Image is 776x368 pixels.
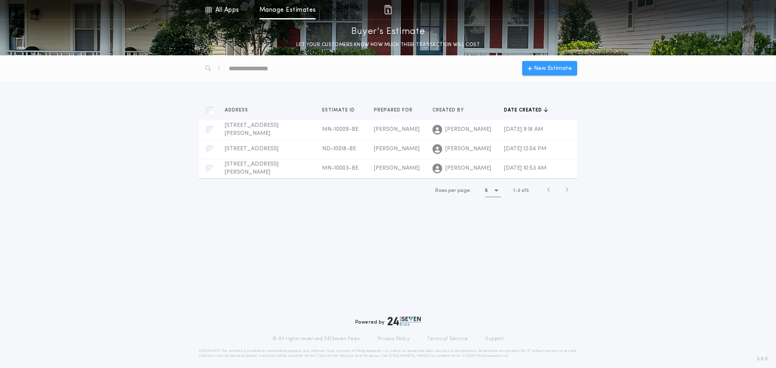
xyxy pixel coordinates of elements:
img: img [383,5,393,15]
span: [DATE] 10:53 AM [504,165,546,171]
button: 5 [485,184,501,197]
a: Support [485,336,504,342]
span: Rows per page: [435,188,471,193]
span: [STREET_ADDRESS] [225,146,278,152]
button: Date created [504,106,548,114]
button: New Estimate [522,61,577,76]
button: Estimate ID [322,106,361,114]
a: Privacy Policy [377,336,410,342]
span: of 3 [521,187,529,194]
div: Powered by [355,316,421,326]
p: LET YOUR CUSTOMERS KNOW HOW MUCH THEIR TRANSACTION WILL COST [288,41,488,49]
img: vs-icon [539,6,569,14]
h1: 5 [485,187,488,195]
span: [STREET_ADDRESS][PERSON_NAME] [225,122,278,137]
span: Date created [504,107,544,114]
span: [PERSON_NAME] [374,126,420,132]
span: [PERSON_NAME] [445,145,491,153]
span: 1 [513,188,515,193]
span: 3.8.0 [757,355,768,363]
button: Address [225,106,254,114]
span: [PERSON_NAME] [445,164,491,172]
span: [DATE] 9:18 AM [504,126,543,132]
button: Created by [432,106,470,114]
p: © All rights reserved. 24|Seven Fees [272,336,360,342]
p: Buyer's Estimate [351,25,425,38]
p: DISCLAIMER: This estimate is provided for informational purposes only. 24|Seven Fees, a product o... [199,349,577,358]
span: MN-10003-BE [322,165,358,171]
a: [URL][DOMAIN_NAME] [389,354,429,357]
span: Estimate ID [322,107,356,114]
span: New Estimate [534,64,572,73]
span: [PERSON_NAME] [374,165,420,171]
span: [STREET_ADDRESS][PERSON_NAME] [225,161,278,175]
span: [PERSON_NAME] [445,126,491,134]
span: Created by [432,107,466,114]
span: MN-10009-BE [322,126,358,132]
span: [DATE] 12:04 PM [504,146,546,152]
span: 3 [518,188,520,193]
span: ND-10018-BE [322,146,356,152]
a: Terms of Service [427,336,468,342]
span: Address [225,107,250,114]
span: [PERSON_NAME] [374,146,420,152]
img: logo [388,316,421,326]
span: Prepared for [374,107,414,114]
